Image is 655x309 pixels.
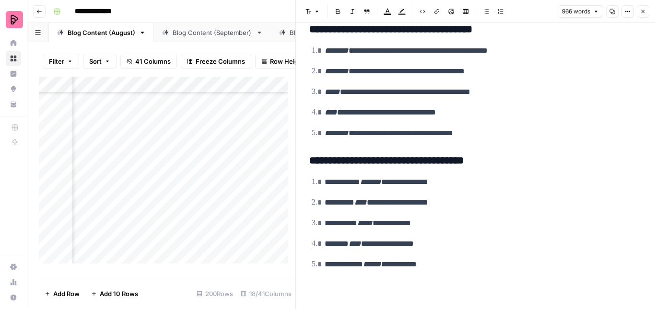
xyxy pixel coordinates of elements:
button: Sort [83,54,117,69]
span: Filter [49,57,64,66]
a: Insights [6,66,21,81]
div: Blog Content (July) [290,28,349,37]
button: Freeze Columns [181,54,251,69]
span: Add Row [53,289,80,298]
span: Row Height [270,57,304,66]
button: Add 10 Rows [85,286,144,301]
div: Blog Content (August) [68,28,135,37]
a: Home [6,35,21,51]
button: Workspace: Preply [6,8,21,32]
a: Your Data [6,97,21,112]
a: Blog Content (September) [154,23,271,42]
div: Blog Content (September) [173,28,252,37]
button: Filter [43,54,79,69]
span: Add 10 Rows [100,289,138,298]
span: Freeze Columns [196,57,245,66]
span: Sort [89,57,102,66]
img: Preply Logo [6,11,23,28]
a: Blog Content (August) [49,23,154,42]
a: Settings [6,259,21,275]
div: 18/41 Columns [237,286,295,301]
a: Usage [6,275,21,290]
a: Browse [6,51,21,66]
button: 966 words [558,5,603,18]
span: 41 Columns [135,57,171,66]
a: Blog Content (July) [271,23,367,42]
div: 200 Rows [193,286,237,301]
button: Help + Support [6,290,21,305]
button: Row Height [255,54,311,69]
button: Add Row [39,286,85,301]
span: 966 words [562,7,590,16]
button: 41 Columns [120,54,177,69]
a: Opportunities [6,81,21,97]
